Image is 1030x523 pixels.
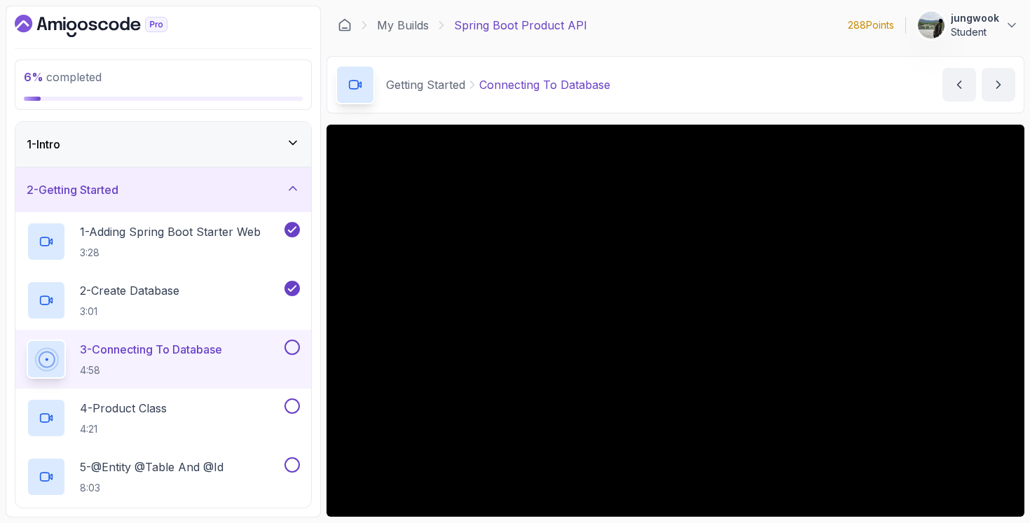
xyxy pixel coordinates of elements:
p: 8:03 [80,481,224,495]
button: previous content [942,68,976,102]
p: jungwook [951,11,999,25]
p: Connecting To Database [479,76,610,93]
button: 5-@Entity @Table And @Id8:03 [27,457,300,496]
button: 3-Connecting To Database4:58 [27,340,300,379]
iframe: chat widget [971,467,1016,509]
span: completed [24,70,102,84]
p: 3:28 [80,246,261,260]
button: next content [982,68,1015,102]
p: 1 - Adding Spring Boot Starter Web [80,223,261,240]
button: 4-Product Class4:21 [27,398,300,438]
button: 2-Getting Started [15,167,311,212]
p: 3:01 [80,305,179,319]
a: My Builds [377,17,429,34]
h3: 1 - Intro [27,136,60,153]
p: 3 - Connecting To Database [80,341,222,358]
p: Getting Started [386,76,465,93]
p: Student [951,25,999,39]
button: 1-Intro [15,122,311,167]
button: user profile imagejungwookStudent [917,11,1019,39]
p: 2 - Create Database [80,282,179,299]
img: user profile image [918,12,945,39]
p: 4:21 [80,422,167,436]
p: 4 - Product Class [80,400,167,417]
a: Dashboard [338,18,352,32]
h3: 2 - Getting Started [27,181,118,198]
span: 6 % [24,70,43,84]
button: 2-Create Database3:01 [27,281,300,320]
button: 1-Adding Spring Boot Starter Web3:28 [27,222,300,261]
p: Spring Boot Product API [454,17,587,34]
a: Dashboard [15,15,200,37]
iframe: 3 - Connecting to Database [327,125,1024,517]
p: 5 - @Entity @Table And @Id [80,459,224,475]
p: 288 Points [848,18,894,32]
p: 4:58 [80,363,222,377]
